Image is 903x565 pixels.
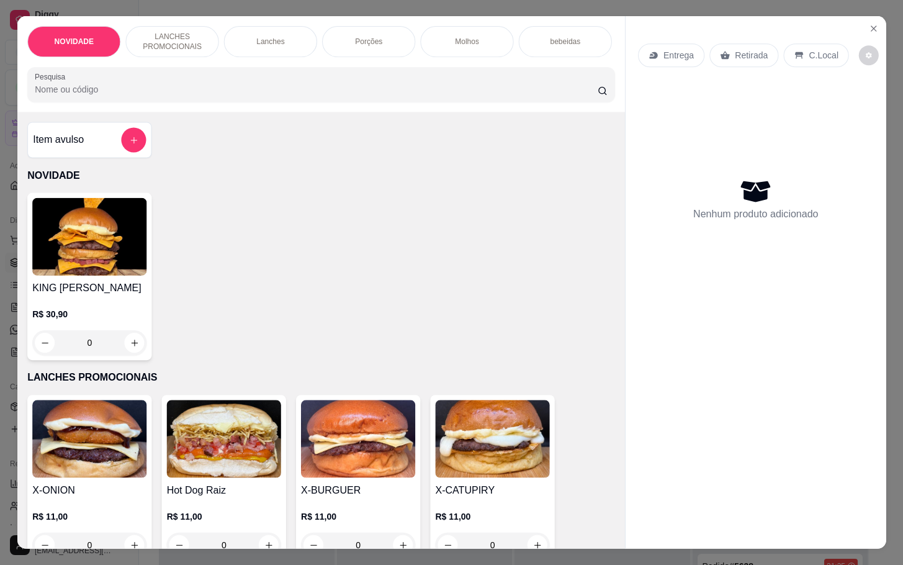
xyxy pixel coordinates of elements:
p: LANCHES PROMOCIONAIS [27,371,615,386]
p: Entrega [663,50,694,62]
p: Nenhum produto adicionado [693,207,818,222]
h4: Hot Dog Raiz [166,483,281,498]
p: R$ 30,90 [32,308,146,320]
p: NOVIDADE [27,168,615,183]
p: Retirada [735,50,768,62]
button: Close [863,19,883,38]
button: increase-product-quantity [124,333,144,353]
img: product-image [32,400,146,478]
h4: KING [PERSON_NAME] [32,281,146,296]
h4: Item avulso [33,133,84,148]
p: Porções [355,37,382,47]
img: product-image [435,400,549,478]
p: LANCHES PROMOCIONAIS [136,32,208,52]
p: Molhos [455,37,479,47]
p: bebeidas [550,37,580,47]
h4: X-BURGUER [301,483,415,498]
p: R$ 11,00 [32,510,146,523]
h4: X-CATUPIRY [435,483,549,498]
p: R$ 11,00 [301,510,415,523]
input: Pesquisa [35,84,598,96]
img: product-image [166,400,281,478]
button: add-separate-item [121,128,146,153]
img: product-image [301,400,415,478]
button: decrease-product-quantity [35,333,55,353]
p: R$ 11,00 [166,510,281,523]
img: product-image [32,198,146,276]
p: NOVIDADE [54,37,93,47]
p: Lanches [256,37,284,47]
p: R$ 11,00 [435,510,549,523]
label: Pesquisa [35,72,70,83]
button: decrease-product-quantity [859,46,879,66]
p: C.Local [809,50,838,62]
h4: X-ONION [32,483,146,498]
